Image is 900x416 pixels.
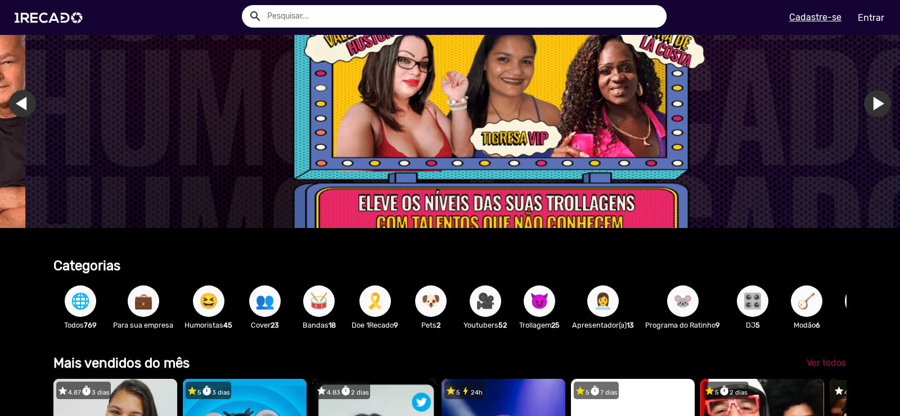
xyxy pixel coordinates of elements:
b: Mais vendidos do mês [53,355,190,371]
p: Modão [785,320,828,330]
b: 13 [627,321,634,329]
p: Trollagem [518,320,561,330]
b: 9 [715,321,720,329]
span: 🐭 [673,285,692,317]
button: 🐭 [667,285,699,317]
span: 👥 [255,285,274,317]
b: 9 [394,321,398,329]
b: 52 [498,321,507,329]
input: Pesquisar... [259,5,667,28]
span: 🎛️ [743,285,762,317]
button: 🌐 [65,285,96,317]
mat-icon: Example home icon [249,10,262,23]
button: 🪕 [791,285,822,317]
button: Example home icon [245,6,264,25]
button: 🎛️ [737,285,768,317]
span: 👩‍💼 [593,285,613,317]
a: Entrar [850,8,892,28]
span: 🌐 [71,285,90,317]
span: 😈 [530,285,549,317]
span: 🪕 [797,285,816,317]
button: 🎗️ [359,285,391,317]
p: Youtubers [463,320,507,330]
span: 💼 [134,285,153,317]
button: 🐶 [415,285,447,317]
p: Pets [409,320,452,330]
b: Categorias [53,258,120,274]
p: SBT [839,320,882,330]
span: 🐶 [421,285,440,317]
p: Todos [59,320,102,330]
span: Ver todos [807,357,846,368]
b: 5 [755,321,760,329]
b: 769 [84,321,97,329]
p: Doe 1Recado [352,320,398,330]
button: 🥁 [303,285,335,317]
button: 😆 [193,285,224,317]
p: Cover [244,320,286,330]
a: Ir para o slide anterior [34,90,61,117]
b: 23 [271,321,279,329]
b: 2 [436,321,440,329]
p: Bandas [298,320,340,330]
b: 18 [328,321,336,329]
button: 👥 [249,285,281,317]
u: Cadastre-se [789,12,841,23]
b: 25 [551,321,560,329]
button: 🎥 [470,285,501,317]
p: Programa do Ratinho [645,320,720,330]
b: 45 [223,321,232,329]
span: 🎗️ [366,285,385,317]
span: 🥁 [309,285,328,317]
button: 👩‍💼 [587,285,619,317]
p: DJ [731,320,774,330]
span: 🎥 [476,285,495,317]
p: Para sua empresa [113,320,173,330]
span: 😆 [199,285,218,317]
p: Humoristas [184,320,232,330]
b: 6 [816,321,820,329]
button: 😈 [524,285,555,317]
p: Apresentador(a) [572,320,634,330]
button: 💼 [128,285,159,317]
